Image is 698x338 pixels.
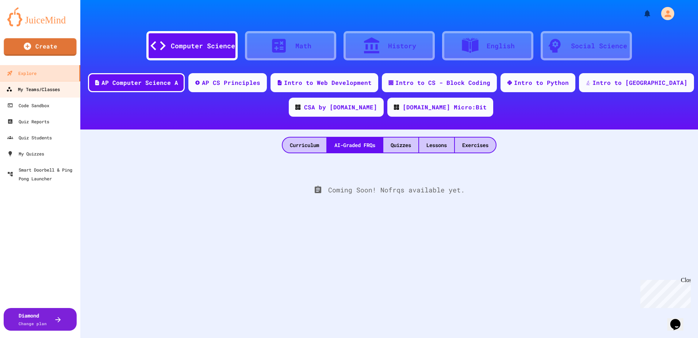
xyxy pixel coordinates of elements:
img: CODE_logo_RGB.png [295,105,300,110]
iframe: chat widget [637,277,691,308]
div: My Quizzes [7,149,44,158]
div: CSA by [DOMAIN_NAME] [304,103,377,112]
div: Chat with us now!Close [3,3,50,46]
div: Smart Doorbell & Ping Pong Launcher [7,165,77,183]
img: logo-orange.svg [7,7,73,26]
div: Computer Science [171,41,235,51]
div: Code Sandbox [7,101,49,110]
div: Intro to Web Development [284,78,372,87]
div: My Account [653,5,676,22]
div: AP Computer Science A [101,78,178,87]
div: Exercises [455,138,496,153]
div: Intro to Python [514,78,569,87]
span: Coming Soon! No frq s available yet. [328,185,465,195]
div: Math [295,41,311,51]
div: Lessons [419,138,454,153]
div: My Teams/Classes [6,85,60,94]
img: CODE_logo_RGB.png [394,105,399,110]
div: Quiz Reports [7,117,49,126]
div: Intro to [GEOGRAPHIC_DATA] [592,78,687,87]
button: DiamondChange plan [4,308,77,331]
div: Diamond [19,312,47,327]
div: English [487,41,515,51]
div: History [388,41,416,51]
div: AI-Graded FRQs [327,138,383,153]
div: Curriculum [283,138,326,153]
div: Quizzes [383,138,418,153]
div: AP CS Principles [202,78,260,87]
div: My Notifications [629,7,653,20]
span: Change plan [19,321,47,326]
div: Social Science [571,41,627,51]
div: Explore [7,69,37,78]
iframe: chat widget [667,309,691,331]
div: [DOMAIN_NAME] Micro:Bit [403,103,487,112]
a: Create [4,38,76,56]
div: Quiz Students [7,133,52,142]
div: Intro to CS - Block Coding [395,78,490,87]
